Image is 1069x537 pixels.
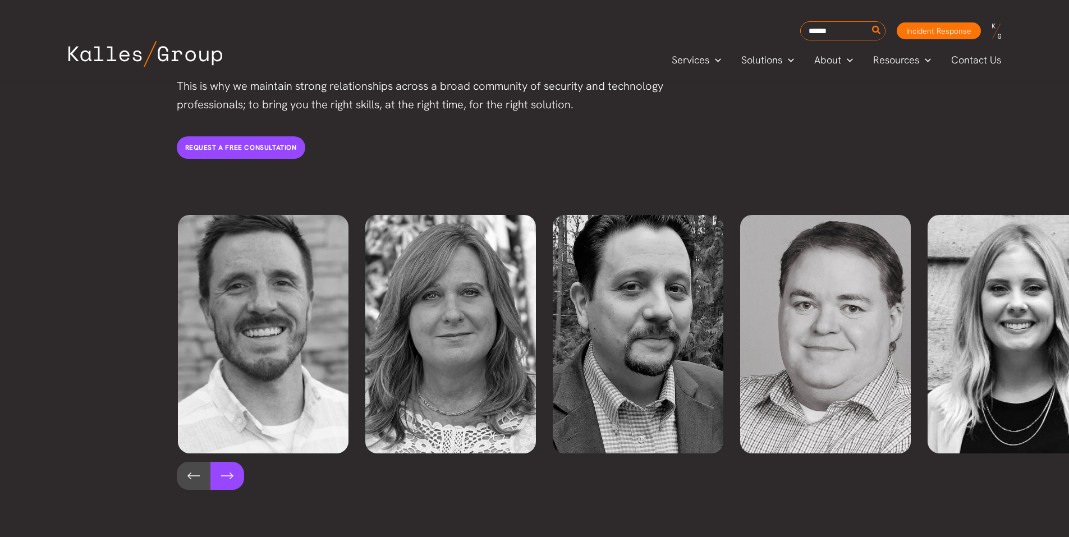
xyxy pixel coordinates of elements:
span: Menu Toggle [782,52,794,68]
span: About [814,52,841,68]
a: SolutionsMenu Toggle [731,52,804,68]
span: Menu Toggle [841,52,853,68]
span: Contact Us [951,52,1001,68]
a: AboutMenu Toggle [804,52,863,68]
span: Request a free consultation [185,143,297,152]
a: Incident Response [897,22,981,39]
span: Solutions [741,52,782,68]
a: Request a free consultation [177,136,305,159]
span: Resources [873,52,919,68]
a: Contact Us [941,52,1012,68]
img: Kalles Group [68,41,222,67]
nav: Primary Site Navigation [662,51,1012,69]
span: Menu Toggle [709,52,721,68]
span: Services [672,52,709,68]
a: ServicesMenu Toggle [662,52,731,68]
button: Search [870,22,884,40]
a: ResourcesMenu Toggle [863,52,941,68]
span: Menu Toggle [919,52,931,68]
